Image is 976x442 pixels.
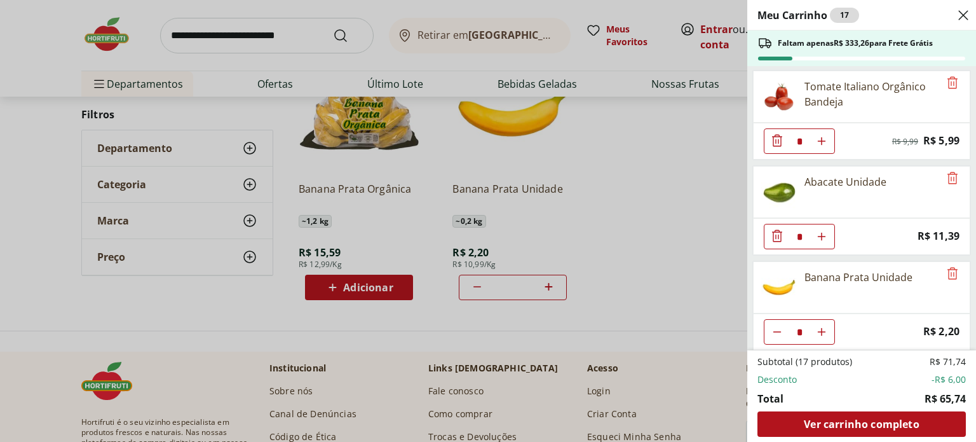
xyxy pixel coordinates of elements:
input: Quantidade Atual [790,320,809,344]
img: Abacate Unidade [761,174,797,210]
div: Banana Prata Unidade [804,270,912,285]
img: Banana Prata Unidade [761,270,797,305]
h2: Meu Carrinho [757,8,859,23]
button: Remove [945,171,960,186]
span: R$ 9,99 [892,137,918,147]
span: Subtotal (17 produtos) [757,356,852,368]
button: Aumentar Quantidade [809,319,834,345]
a: Ver carrinho completo [757,411,966,437]
div: Abacate Unidade [804,174,886,190]
button: Diminuir Quantidade [764,224,790,249]
span: Faltam apenas R$ 333,26 para Frete Grátis [778,38,933,48]
button: Aumentar Quantidade [809,128,834,154]
span: R$ 11,39 [918,228,959,245]
span: R$ 2,20 [923,323,959,340]
span: Desconto [757,373,797,386]
div: 17 [830,8,859,23]
button: Remove [945,266,960,282]
div: Tomate Italiano Orgânico Bandeja [804,79,939,109]
span: -R$ 6,00 [932,373,966,386]
input: Quantidade Atual [790,129,809,153]
img: Principal [761,79,797,114]
button: Remove [945,76,960,91]
button: Diminuir Quantidade [764,128,790,154]
button: Aumentar Quantidade [809,224,834,249]
span: R$ 65,74 [925,391,966,406]
button: Diminuir Quantidade [764,319,790,345]
span: Total [757,391,783,406]
input: Quantidade Atual [790,224,809,249]
span: Ver carrinho completo [804,419,919,429]
span: R$ 71,74 [930,356,966,368]
span: R$ 5,99 [923,132,959,149]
